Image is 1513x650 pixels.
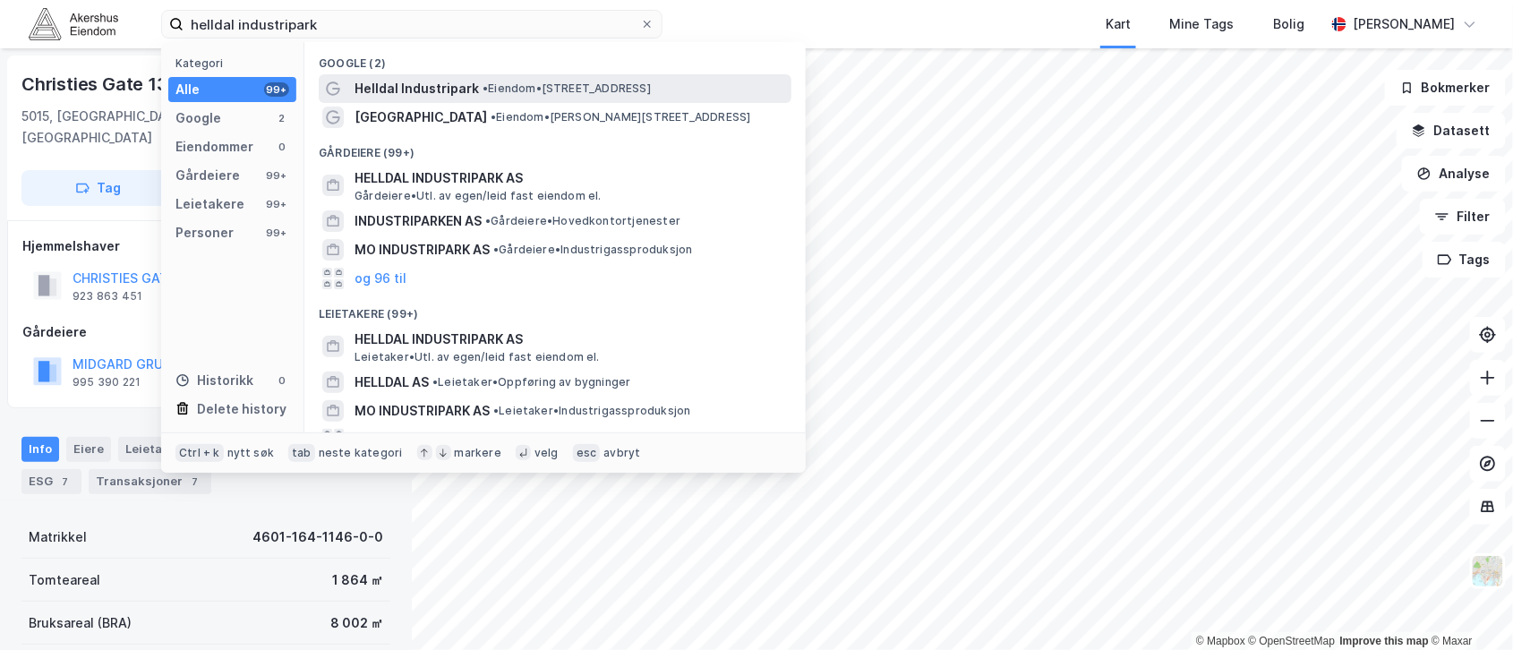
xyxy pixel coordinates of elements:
[21,106,292,149] div: 5015, [GEOGRAPHIC_DATA], [GEOGRAPHIC_DATA]
[330,612,383,634] div: 8 002 ㎡
[21,70,172,98] div: Christies Gate 13
[275,111,289,125] div: 2
[175,444,224,462] div: Ctrl + k
[355,167,784,189] span: HELLDAL INDUSTRIPARK AS
[175,370,253,391] div: Historikk
[118,437,218,462] div: Leietakere
[483,81,488,95] span: •
[319,446,403,460] div: neste kategori
[304,42,806,74] div: Google (2)
[175,79,200,100] div: Alle
[29,612,132,634] div: Bruksareal (BRA)
[1423,564,1513,650] iframe: Chat Widget
[89,469,211,494] div: Transaksjoner
[332,569,383,591] div: 1 864 ㎡
[1106,13,1131,35] div: Kart
[227,446,275,460] div: nytt søk
[21,437,59,462] div: Info
[288,444,315,462] div: tab
[485,214,491,227] span: •
[493,243,693,257] span: Gårdeiere • Industrigassproduksjon
[175,193,244,215] div: Leietakere
[304,132,806,164] div: Gårdeiere (99+)
[73,375,141,389] div: 995 390 221
[355,78,479,99] span: Helldal Industripark
[175,56,296,70] div: Kategori
[491,110,751,124] span: Eiendom • [PERSON_NAME][STREET_ADDRESS]
[29,569,100,591] div: Tomteareal
[175,222,234,244] div: Personer
[1423,242,1506,278] button: Tags
[493,404,691,418] span: Leietaker • Industrigassproduksjon
[197,398,286,420] div: Delete history
[1397,113,1506,149] button: Datasett
[355,107,487,128] span: [GEOGRAPHIC_DATA]
[573,444,601,462] div: esc
[264,197,289,211] div: 99+
[21,170,175,206] button: Tag
[264,82,289,97] div: 99+
[66,437,111,462] div: Eiere
[264,226,289,240] div: 99+
[184,11,640,38] input: Søk på adresse, matrikkel, gårdeiere, leietakere eller personer
[29,526,87,548] div: Matrikkel
[73,289,142,304] div: 923 863 451
[1402,156,1506,192] button: Analyse
[355,350,600,364] span: Leietaker • Utl. av egen/leid fast eiendom el.
[603,446,640,460] div: avbryt
[56,473,74,491] div: 7
[175,107,221,129] div: Google
[22,235,389,257] div: Hjemmelshaver
[1196,635,1245,647] a: Mapbox
[432,375,631,389] span: Leietaker • Oppføring av bygninger
[1471,554,1505,588] img: Z
[21,469,81,494] div: ESG
[355,268,406,289] button: og 96 til
[355,400,490,422] span: MO INDUSTRIPARK AS
[1354,13,1456,35] div: [PERSON_NAME]
[455,446,501,460] div: markere
[485,214,680,228] span: Gårdeiere • Hovedkontortjenester
[355,239,490,261] span: MO INDUSTRIPARK AS
[186,473,204,491] div: 7
[534,446,559,460] div: velg
[252,526,383,548] div: 4601-164-1146-0-0
[264,168,289,183] div: 99+
[355,329,784,350] span: HELLDAL INDUSTRIPARK AS
[29,8,118,39] img: akershus-eiendom-logo.9091f326c980b4bce74ccdd9f866810c.svg
[432,375,438,389] span: •
[1423,564,1513,650] div: Kontrollprogram for chat
[355,210,482,232] span: INDUSTRIPARKEN AS
[1274,13,1305,35] div: Bolig
[493,243,499,256] span: •
[1170,13,1235,35] div: Mine Tags
[175,136,253,158] div: Eiendommer
[483,81,651,96] span: Eiendom • [STREET_ADDRESS]
[304,293,806,325] div: Leietakere (99+)
[355,372,429,393] span: HELLDAL AS
[1340,635,1429,647] a: Improve this map
[355,429,406,450] button: og 96 til
[275,140,289,154] div: 0
[175,165,240,186] div: Gårdeiere
[1249,635,1336,647] a: OpenStreetMap
[275,373,289,388] div: 0
[355,189,602,203] span: Gårdeiere • Utl. av egen/leid fast eiendom el.
[1385,70,1506,106] button: Bokmerker
[1420,199,1506,235] button: Filter
[491,110,496,124] span: •
[22,321,389,343] div: Gårdeiere
[493,404,499,417] span: •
